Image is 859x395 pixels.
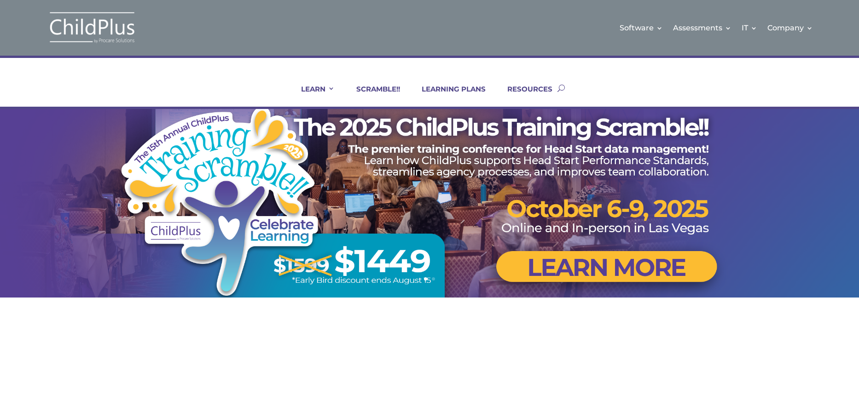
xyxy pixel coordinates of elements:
[345,85,400,107] a: SCRAMBLE!!
[620,9,663,46] a: Software
[290,85,335,107] a: LEARN
[424,277,427,281] a: 1
[767,9,813,46] a: Company
[742,9,757,46] a: IT
[410,85,486,107] a: LEARNING PLANS
[496,85,552,107] a: RESOURCES
[673,9,731,46] a: Assessments
[432,277,435,281] a: 2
